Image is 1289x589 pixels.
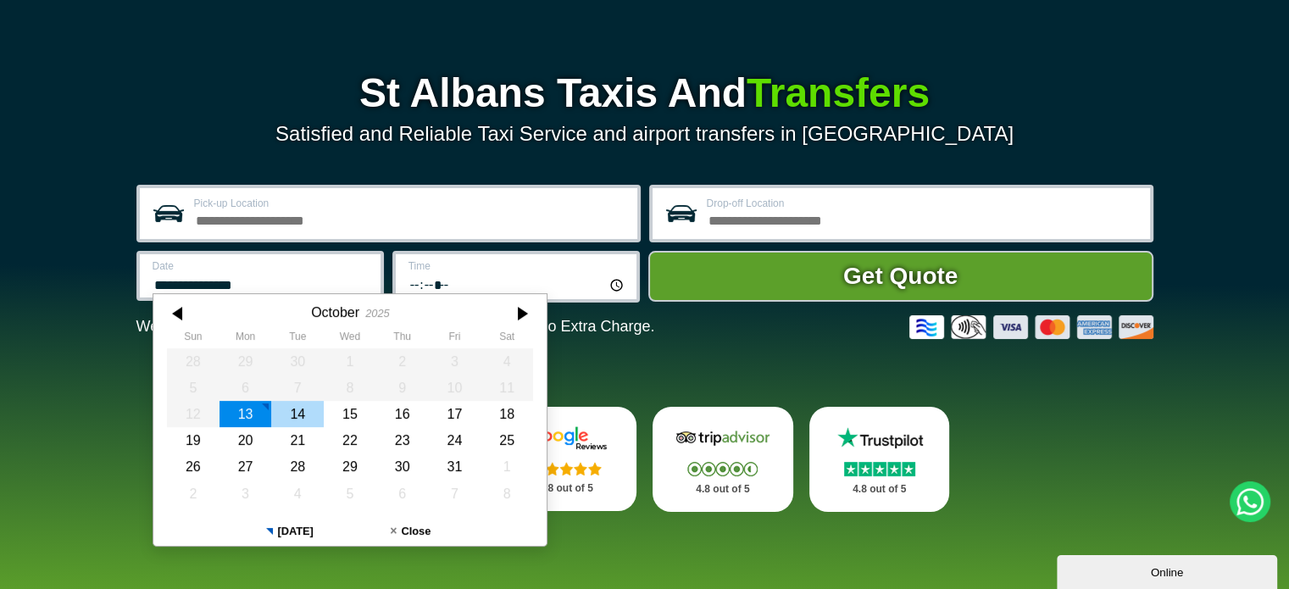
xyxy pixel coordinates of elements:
[531,462,602,475] img: Stars
[481,401,533,427] div: 18 October 2025
[219,481,271,507] div: 03 November 2025
[481,481,533,507] div: 08 November 2025
[375,331,428,347] th: Thursday
[324,375,376,401] div: 08 October 2025
[271,427,324,453] div: 21 October 2025
[365,307,389,320] div: 2025
[375,401,428,427] div: 16 October 2025
[375,348,428,375] div: 02 October 2025
[671,479,775,500] p: 4.8 out of 5
[672,425,774,451] img: Tripadvisor
[809,407,950,512] a: Trustpilot Stars 4.8 out of 5
[481,427,533,453] div: 25 October 2025
[909,315,1153,339] img: Credit And Debit Cards
[460,318,654,335] span: The Car at No Extra Charge.
[428,375,481,401] div: 10 October 2025
[194,198,627,208] label: Pick-up Location
[481,375,533,401] div: 11 October 2025
[219,348,271,375] div: 29 September 2025
[167,453,219,480] div: 26 October 2025
[271,453,324,480] div: 28 October 2025
[653,407,793,512] a: Tripadvisor Stars 4.8 out of 5
[481,453,533,480] div: 01 November 2025
[311,304,359,320] div: October
[428,401,481,427] div: 17 October 2025
[167,481,219,507] div: 02 November 2025
[324,331,376,347] th: Wednesday
[136,73,1153,114] h1: St Albans Taxis And
[324,348,376,375] div: 01 October 2025
[481,348,533,375] div: 04 October 2025
[515,425,617,451] img: Google
[428,331,481,347] th: Friday
[136,318,655,336] p: We Now Accept Card & Contactless Payment In
[375,453,428,480] div: 30 October 2025
[219,453,271,480] div: 27 October 2025
[324,401,376,427] div: 15 October 2025
[219,427,271,453] div: 20 October 2025
[481,331,533,347] th: Saturday
[428,481,481,507] div: 07 November 2025
[350,517,471,546] button: Close
[844,462,915,476] img: Stars
[428,453,481,480] div: 31 October 2025
[375,375,428,401] div: 09 October 2025
[687,462,758,476] img: Stars
[496,407,636,511] a: Google Stars 4.8 out of 5
[153,261,370,271] label: Date
[428,427,481,453] div: 24 October 2025
[324,453,376,480] div: 29 October 2025
[324,481,376,507] div: 05 November 2025
[167,348,219,375] div: 28 September 2025
[219,401,271,427] div: 13 October 2025
[167,375,219,401] div: 05 October 2025
[375,481,428,507] div: 06 November 2025
[229,517,350,546] button: [DATE]
[1057,552,1281,589] iframe: chat widget
[828,479,931,500] p: 4.8 out of 5
[219,375,271,401] div: 06 October 2025
[829,425,931,451] img: Trustpilot
[167,427,219,453] div: 19 October 2025
[514,478,618,499] p: 4.8 out of 5
[324,427,376,453] div: 22 October 2025
[136,122,1153,146] p: Satisfied and Reliable Taxi Service and airport transfers in [GEOGRAPHIC_DATA]
[271,348,324,375] div: 30 September 2025
[408,261,626,271] label: Time
[167,331,219,347] th: Sunday
[167,401,219,427] div: 12 October 2025
[271,401,324,427] div: 14 October 2025
[271,331,324,347] th: Tuesday
[271,481,324,507] div: 04 November 2025
[648,251,1153,302] button: Get Quote
[219,331,271,347] th: Monday
[271,375,324,401] div: 07 October 2025
[428,348,481,375] div: 03 October 2025
[747,70,930,115] span: Transfers
[707,198,1140,208] label: Drop-off Location
[375,427,428,453] div: 23 October 2025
